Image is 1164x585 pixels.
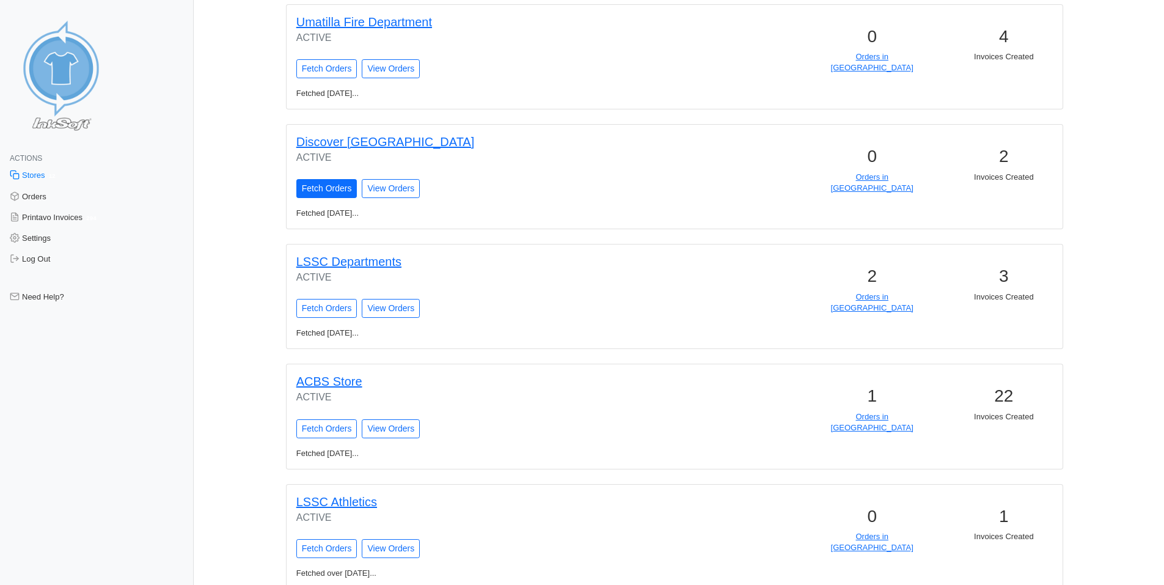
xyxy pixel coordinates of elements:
[10,154,42,163] span: Actions
[296,32,657,43] h6: ACTIVE
[945,506,1063,527] h3: 1
[296,391,657,403] h6: ACTIVE
[831,412,913,432] a: Orders in [GEOGRAPHIC_DATA]
[831,172,913,193] a: Orders in [GEOGRAPHIC_DATA]
[945,411,1063,422] p: Invoices Created
[831,292,913,312] a: Orders in [GEOGRAPHIC_DATA]
[945,266,1063,287] h3: 3
[289,208,684,219] p: Fetched [DATE]...
[82,213,100,223] span: 294
[813,26,931,47] h3: 0
[296,539,357,558] input: Fetch Orders
[296,495,377,509] a: LSSC Athletics
[289,448,684,459] p: Fetched [DATE]...
[362,179,420,198] a: View Orders
[296,179,357,198] input: Fetch Orders
[289,88,684,99] p: Fetched [DATE]...
[831,532,913,552] a: Orders in [GEOGRAPHIC_DATA]
[296,271,657,283] h6: ACTIVE
[945,26,1063,47] h3: 4
[296,59,357,78] input: Fetch Orders
[45,171,60,182] span: 12
[296,135,475,149] a: Discover [GEOGRAPHIC_DATA]
[296,375,362,388] a: ACBS Store
[296,512,657,523] h6: ACTIVE
[945,51,1063,62] p: Invoices Created
[831,52,913,72] a: Orders in [GEOGRAPHIC_DATA]
[296,152,657,163] h6: ACTIVE
[945,172,1063,183] p: Invoices Created
[945,292,1063,303] p: Invoices Created
[289,568,684,579] p: Fetched over [DATE]...
[362,419,420,438] a: View Orders
[296,15,432,29] a: Umatilla Fire Department
[296,419,357,438] input: Fetch Orders
[362,539,420,558] a: View Orders
[813,386,931,407] h3: 1
[945,146,1063,167] h3: 2
[945,531,1063,542] p: Invoices Created
[362,299,420,318] a: View Orders
[289,328,684,339] p: Fetched [DATE]...
[296,299,357,318] input: Fetch Orders
[813,266,931,287] h3: 2
[813,146,931,167] h3: 0
[362,59,420,78] a: View Orders
[945,386,1063,407] h3: 22
[296,255,401,268] a: LSSC Departments
[813,506,931,527] h3: 0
